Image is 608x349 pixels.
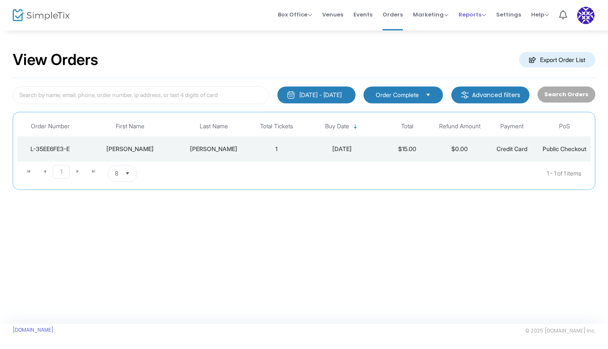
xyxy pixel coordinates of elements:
[85,145,175,153] div: Vicky
[381,136,434,162] td: $15.00
[200,123,228,130] span: Last Name
[278,11,312,19] span: Box Office
[13,51,98,69] h2: View Orders
[299,91,342,99] div: [DATE] - [DATE]
[381,116,434,136] th: Total
[322,4,343,25] span: Venues
[250,136,303,162] td: 1
[459,11,486,19] span: Reports
[451,87,529,103] m-button: Advanced filters
[413,11,448,19] span: Marketing
[461,91,469,99] img: filter
[383,4,403,25] span: Orders
[325,123,349,130] span: Buy Date
[531,11,549,19] span: Help
[31,123,70,130] span: Order Number
[353,4,372,25] span: Events
[519,52,595,68] m-button: Export Order List
[352,123,359,130] span: Sortable
[19,145,81,153] div: L-35EE6FE3-E
[13,327,54,333] a: [DOMAIN_NAME]
[497,145,527,152] span: Credit Card
[559,123,570,130] span: PoS
[17,116,591,162] div: Data table
[305,145,379,153] div: 8/18/2025
[376,91,419,99] span: Order Complete
[422,90,434,100] button: Select
[496,4,521,25] span: Settings
[179,145,248,153] div: Stoner
[500,123,524,130] span: Payment
[13,87,269,104] input: Search by name, email, phone, order number, ip address, or last 4 digits of card
[287,91,295,99] img: monthly
[277,87,356,103] button: [DATE] - [DATE]
[115,169,118,178] span: 8
[543,145,586,152] span: Public Checkout
[116,123,144,130] span: First Name
[53,165,70,179] span: Page 1
[434,116,486,136] th: Refund Amount
[525,327,595,334] span: © 2025 [DOMAIN_NAME] Inc.
[122,165,133,181] button: Select
[250,116,303,136] th: Total Tickets
[434,136,486,162] td: $0.00
[221,165,581,182] kendo-pager-info: 1 - 1 of 1 items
